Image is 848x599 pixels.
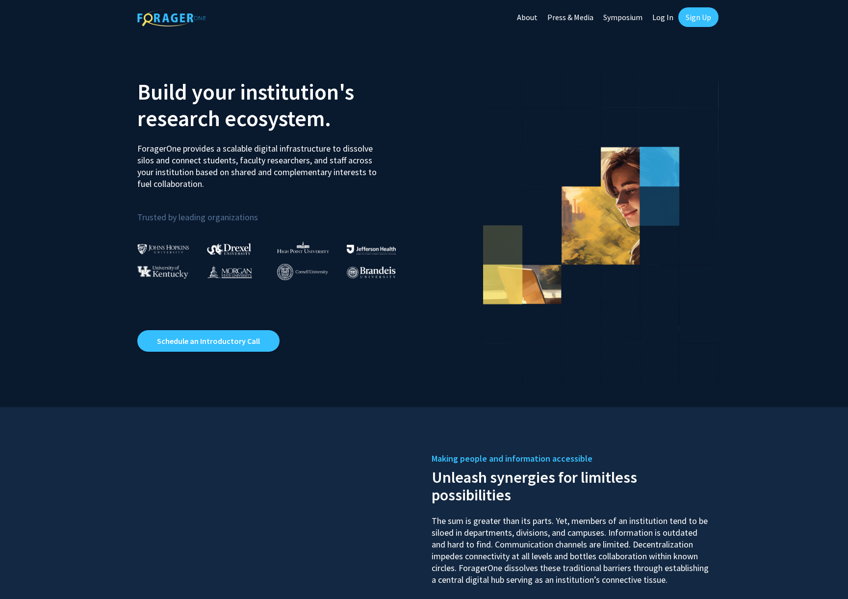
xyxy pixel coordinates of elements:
[207,243,251,255] img: Drexel University
[432,506,711,586] p: The sum is greater than its parts. Yet, members of an institution tend to be siloed in department...
[678,7,719,27] a: Sign Up
[347,266,396,279] img: Brandeis University
[277,241,329,253] img: High Point University
[806,555,841,592] iframe: Chat
[432,451,711,466] h5: Making people and information accessible
[137,78,417,131] h2: Build your institution's research ecosystem.
[347,245,396,254] img: Thomas Jefferson University
[432,466,711,504] h2: Unleash synergies for limitless possibilities
[137,244,189,254] img: Johns Hopkins University
[207,265,252,278] img: Morgan State University
[137,265,188,279] img: University of Kentucky
[277,264,328,280] img: Cornell University
[137,198,417,225] p: Trusted by leading organizations
[137,330,280,352] a: Opens in a new tab
[137,9,206,26] img: ForagerOne Logo
[137,135,384,190] p: ForagerOne provides a scalable digital infrastructure to dissolve silos and connect students, fac...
